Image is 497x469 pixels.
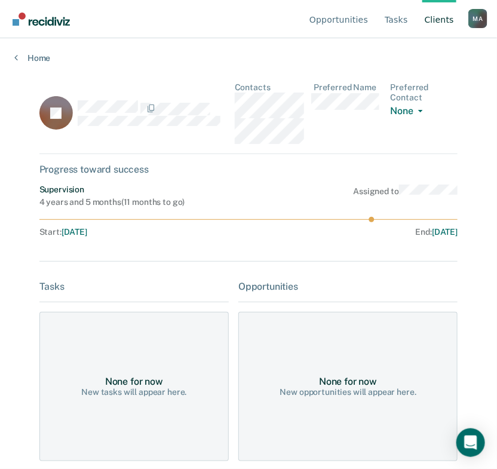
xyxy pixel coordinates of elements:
div: Opportunities [238,281,458,292]
div: 4 years and 5 months ( 11 months to go ) [39,197,185,207]
button: None [391,105,428,119]
dt: Contacts [235,82,304,93]
div: Tasks [39,281,229,292]
div: M A [468,9,487,28]
div: None for now [319,376,377,387]
span: [DATE] [62,227,87,237]
dt: Preferred Name [314,82,381,93]
span: [DATE] [432,227,458,237]
div: New opportunities will appear here. [280,387,416,397]
div: End : [254,227,458,237]
div: New tasks will appear here. [81,387,186,397]
div: Assigned to [353,185,458,207]
div: Supervision [39,185,185,195]
button: Profile dropdown button [468,9,487,28]
dt: Preferred Contact [391,82,458,103]
img: Recidiviz [13,13,70,26]
div: Open Intercom Messenger [456,428,485,457]
div: Start : [39,227,249,237]
a: Home [14,53,483,63]
div: None for now [105,376,163,387]
div: Progress toward success [39,164,458,175]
